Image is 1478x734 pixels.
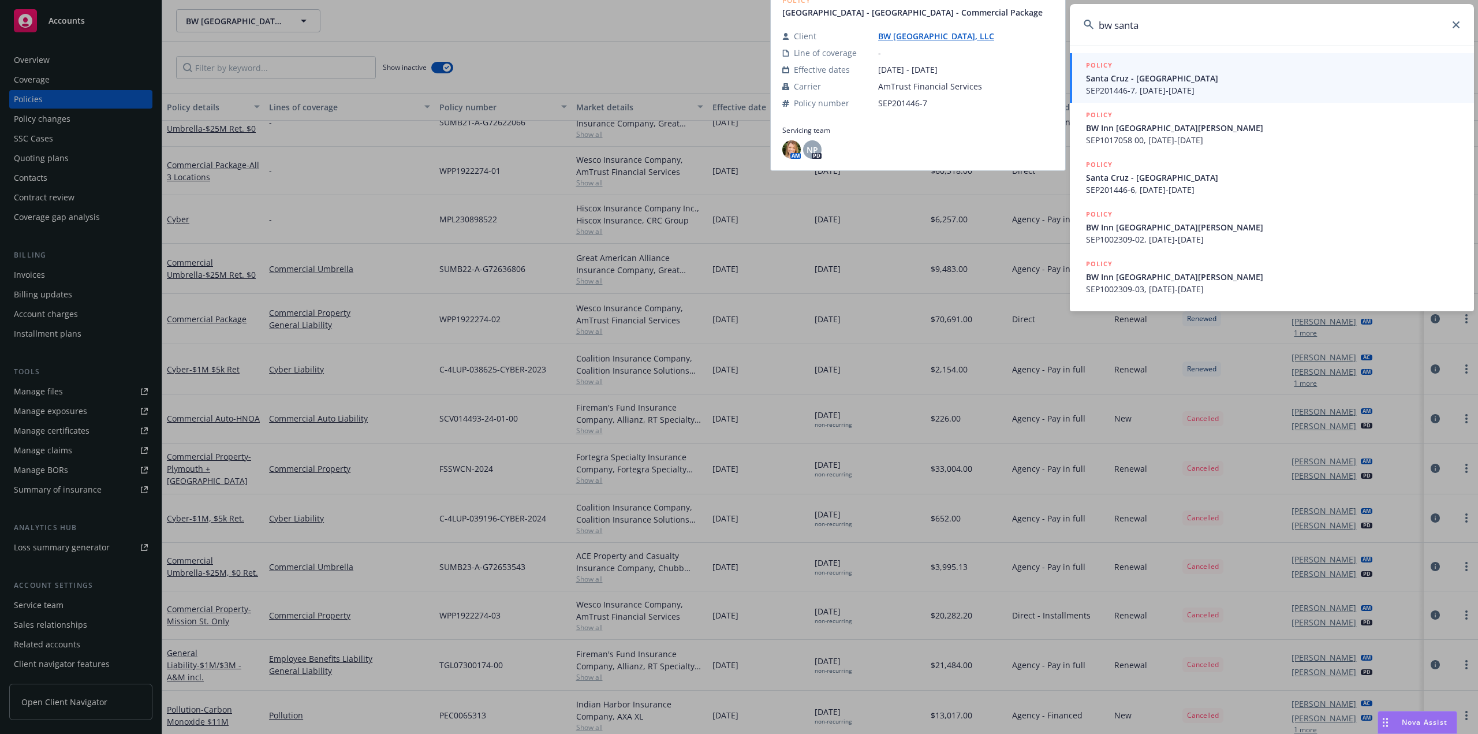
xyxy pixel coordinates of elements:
[1086,283,1460,295] span: SEP1002309-03, [DATE]-[DATE]
[1086,208,1113,220] h5: POLICY
[1378,711,1457,734] button: Nova Assist
[1086,233,1460,245] span: SEP1002309-02, [DATE]-[DATE]
[1086,72,1460,84] span: Santa Cruz - [GEOGRAPHIC_DATA]
[1070,103,1474,152] a: POLICYBW Inn [GEOGRAPHIC_DATA][PERSON_NAME]SEP1017058 00, [DATE]-[DATE]
[1086,221,1460,233] span: BW Inn [GEOGRAPHIC_DATA][PERSON_NAME]
[1086,84,1460,96] span: SEP201446-7, [DATE]-[DATE]
[1086,122,1460,134] span: BW Inn [GEOGRAPHIC_DATA][PERSON_NAME]
[1070,252,1474,301] a: POLICYBW Inn [GEOGRAPHIC_DATA][PERSON_NAME]SEP1002309-03, [DATE]-[DATE]
[1086,271,1460,283] span: BW Inn [GEOGRAPHIC_DATA][PERSON_NAME]
[1070,4,1474,46] input: Search...
[1086,258,1113,270] h5: POLICY
[1378,711,1393,733] div: Drag to move
[1086,134,1460,146] span: SEP1017058 00, [DATE]-[DATE]
[1086,109,1113,121] h5: POLICY
[1070,202,1474,252] a: POLICYBW Inn [GEOGRAPHIC_DATA][PERSON_NAME]SEP1002309-02, [DATE]-[DATE]
[1070,152,1474,202] a: POLICYSanta Cruz - [GEOGRAPHIC_DATA]SEP201446-6, [DATE]-[DATE]
[1086,59,1113,71] h5: POLICY
[1402,717,1447,727] span: Nova Assist
[1086,172,1460,184] span: Santa Cruz - [GEOGRAPHIC_DATA]
[1070,53,1474,103] a: POLICYSanta Cruz - [GEOGRAPHIC_DATA]SEP201446-7, [DATE]-[DATE]
[1086,184,1460,196] span: SEP201446-6, [DATE]-[DATE]
[1086,159,1113,170] h5: POLICY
